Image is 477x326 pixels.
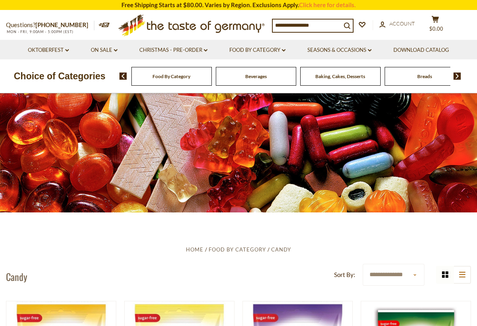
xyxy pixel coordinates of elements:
[454,73,461,80] img: next arrow
[307,46,371,55] a: Seasons & Occasions
[91,46,117,55] a: On Sale
[152,73,190,79] a: Food By Category
[429,26,443,32] span: $0.00
[6,271,27,283] h1: Candy
[119,73,127,80] img: previous arrow
[379,20,415,28] a: Account
[334,270,355,280] label: Sort By:
[139,46,207,55] a: Christmas - PRE-ORDER
[6,29,74,34] span: MON - FRI, 9:00AM - 5:00PM (EST)
[229,46,285,55] a: Food By Category
[315,73,365,79] a: Baking, Cakes, Desserts
[209,246,266,253] a: Food By Category
[389,20,415,27] span: Account
[186,246,203,253] a: Home
[6,20,94,30] p: Questions?
[271,246,291,253] a: Candy
[28,46,69,55] a: Oktoberfest
[393,46,449,55] a: Download Catalog
[245,73,267,79] a: Beverages
[417,73,432,79] a: Breads
[299,1,356,8] a: Click here for details.
[35,21,88,28] a: [PHONE_NUMBER]
[423,16,447,35] button: $0.00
